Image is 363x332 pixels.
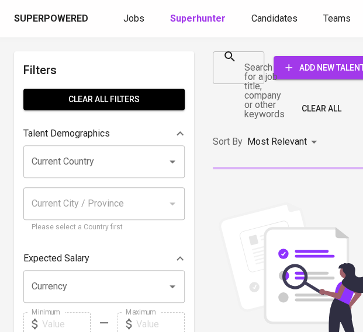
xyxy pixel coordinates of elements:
div: Expected Salary [23,247,185,270]
span: Clear All filters [33,92,175,107]
a: Teams [323,12,353,26]
p: Sort By [213,135,243,149]
a: Superpowered [14,12,91,26]
p: Talent Demographics [23,127,110,141]
p: Expected Salary [23,251,89,265]
b: Superhunter [170,13,226,24]
a: Superhunter [170,12,228,26]
span: Teams [323,13,351,24]
span: Candidates [251,13,298,24]
div: Talent Demographics [23,122,185,145]
p: Most Relevant [247,135,307,149]
button: Clear All filters [23,89,185,110]
div: Superpowered [14,12,88,26]
button: Clear All [297,98,346,120]
span: Clear All [302,102,341,116]
span: Jobs [123,13,144,24]
button: Open [164,153,181,170]
a: Jobs [123,12,147,26]
div: Most Relevant [247,131,321,153]
button: Open [164,278,181,295]
a: Candidates [251,12,300,26]
p: Please select a Country first [32,222,177,233]
h6: Filters [23,61,185,79]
